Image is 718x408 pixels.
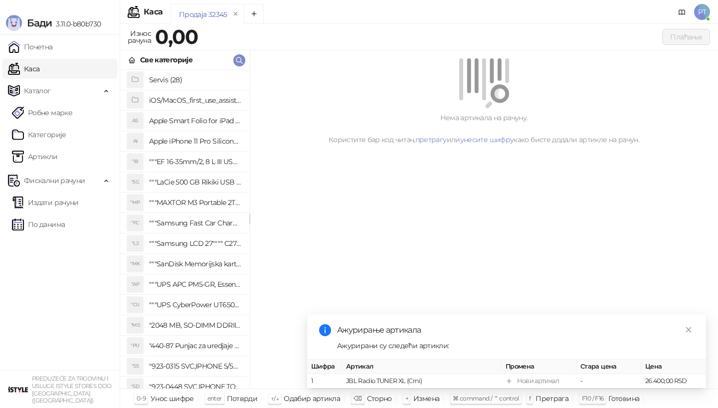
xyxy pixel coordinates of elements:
h4: "440-87 Punjac za uredjaje sa micro USB portom 4/1, Stand." [149,338,241,354]
h4: Apple Smart Folio for iPad mini (A17 Pro) - Sage [149,113,241,129]
div: Износ рачуна [126,27,153,47]
h4: Servis (28) [149,72,241,88]
span: f [529,395,531,402]
div: Потврди [227,392,258,405]
a: Робне марке [12,103,72,123]
h4: "923-0448 SVC,IPHONE,TOURQUE DRIVER KIT .65KGF- CM Šrafciger " [149,379,241,395]
div: Претрага [536,392,568,405]
button: Add tab [244,4,264,24]
div: Готовина [608,392,639,405]
div: Ажурирање артикала [337,324,694,336]
h4: "923-0315 SVC,IPHONE 5/5S BATTERY REMOVAL TRAY Držač za iPhone sa kojim se otvara display [149,358,241,374]
a: ArtikliАртикли [12,147,58,167]
div: "MS [127,317,143,333]
td: JBL Radio TUNER XL (Crni) [342,374,502,389]
div: Све категорије [140,54,192,65]
div: Измена [413,392,439,405]
div: AI [127,133,143,149]
span: ↑/↓ [271,395,279,402]
div: AS [127,113,143,129]
span: + [405,395,408,402]
div: "PU [127,338,143,354]
div: "L2 [127,235,143,251]
span: Бади [27,17,52,29]
h4: """SanDisk Memorijska kartica 256GB microSDXC sa SD adapterom SDSQXA1-256G-GN6MA - Extreme PLUS, ... [149,256,241,272]
button: Плаћање [662,29,710,45]
span: 0-9 [137,395,146,402]
span: Фискални рачуни [24,171,85,191]
h4: "2048 MB, SO-DIMM DDRII, 667 MHz, Napajanje 1,8 0,1 V, Latencija CL5" [149,317,241,333]
div: Каса [144,8,163,16]
a: Категорије [12,125,66,145]
div: grid [120,70,249,389]
button: remove [229,10,242,18]
td: 26.400,00 RSD [641,374,706,389]
h4: """EF 16-35mm/2, 8 L III USM""" [149,154,241,170]
h4: """Samsung Fast Car Charge Adapter, brzi auto punja_, boja crna""" [149,215,241,231]
div: Сторно [367,392,392,405]
div: Нема артикала на рачуну. Користите бар код читач, или како бисте додали артикле на рачун. [262,112,706,145]
div: "MP [127,195,143,210]
span: ⌫ [354,395,361,402]
div: Унос шифре [151,392,194,405]
td: 1 [307,374,342,389]
img: Logo [6,15,22,31]
span: close [685,326,692,333]
a: Документација [674,4,690,20]
a: Издати рачуни [12,193,79,212]
a: Почетна [8,37,53,57]
th: Промена [502,360,576,374]
th: Артикал [342,360,502,374]
span: 3.11.0-b80b730 [52,19,101,28]
small: PREDUZEĆE ZA TRGOVINU I USLUGE ISTYLE STORES DOO [GEOGRAPHIC_DATA] ([GEOGRAPHIC_DATA]) [32,375,112,404]
span: ⌘ command / ⌃ control [453,395,519,402]
span: info-circle [319,324,331,336]
h4: """Samsung LCD 27"""" C27F390FHUXEN""" [149,235,241,251]
h4: """LaCie 500 GB Rikiki USB 3.0 / Ultra Compact & Resistant aluminum / USB 3.0 / 2.5""""""" [149,174,241,190]
span: enter [207,395,222,402]
h4: """MAXTOR M3 Portable 2TB 2.5"""" crni eksterni hard disk HX-M201TCB/GM""" [149,195,241,210]
span: F10 / F16 [582,395,603,402]
div: "S5 [127,358,143,374]
h4: iOS/MacOS_first_use_assistance (4) [149,92,241,108]
h4: """UPS APC PM5-GR, Essential Surge Arrest,5 utic_nica""" [149,276,241,292]
div: Нови артикал [517,376,559,386]
div: "FC [127,215,143,231]
th: Шифра [307,360,342,374]
div: Ажурирани су следећи артикли: [337,340,694,351]
img: 64x64-companyLogo-77b92cf4-9946-4f36-9751-bf7bb5fd2c7d.png [8,380,28,400]
span: Каталог [24,81,51,101]
a: По данима [12,214,65,234]
a: унесите шифру [460,135,514,144]
td: - [576,374,641,389]
div: "18 [127,154,143,170]
div: "MK [127,256,143,272]
th: Стара цена [576,360,641,374]
th: Цена [641,360,706,374]
div: "SD [127,379,143,395]
a: Каса [8,59,39,79]
div: "CU [127,297,143,313]
a: претрагу [415,135,447,144]
a: Close [683,324,694,335]
div: "5G [127,174,143,190]
div: Продаја 32345 [179,9,227,20]
h4: Apple iPhone 11 Pro Silicone Case - Black [149,133,241,149]
h4: """UPS CyberPower UT650EG, 650VA/360W , line-int., s_uko, desktop""" [149,297,241,313]
div: "AP [127,276,143,292]
div: Одабир артикла [284,392,340,405]
strong: 0,00 [155,24,198,49]
span: PT [694,4,710,20]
